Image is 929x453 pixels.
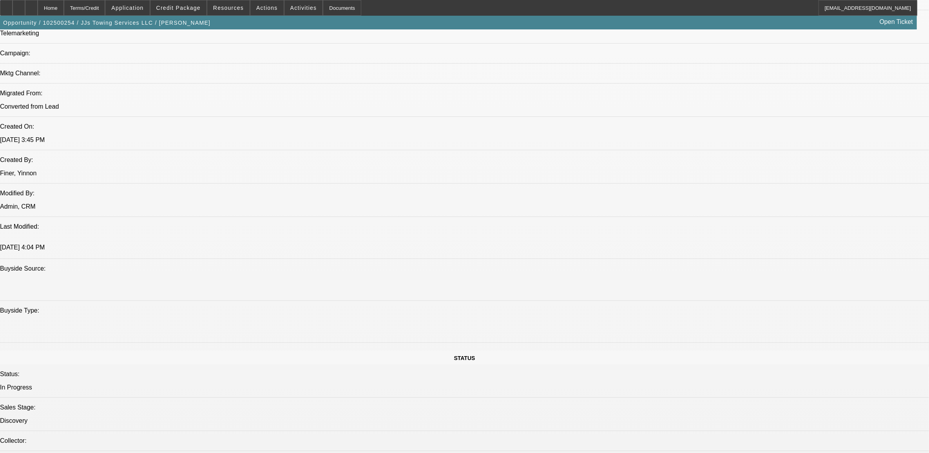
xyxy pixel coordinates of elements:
[150,0,206,15] button: Credit Package
[454,355,475,361] span: STATUS
[207,0,250,15] button: Resources
[250,0,284,15] button: Actions
[876,15,916,29] a: Open Ticket
[213,5,244,11] span: Resources
[105,0,149,15] button: Application
[3,20,210,26] span: Opportunity / 102500254 / JJs Towing Services LLC / [PERSON_NAME]
[156,5,201,11] span: Credit Package
[111,5,143,11] span: Application
[284,0,323,15] button: Activities
[290,5,317,11] span: Activities
[256,5,278,11] span: Actions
